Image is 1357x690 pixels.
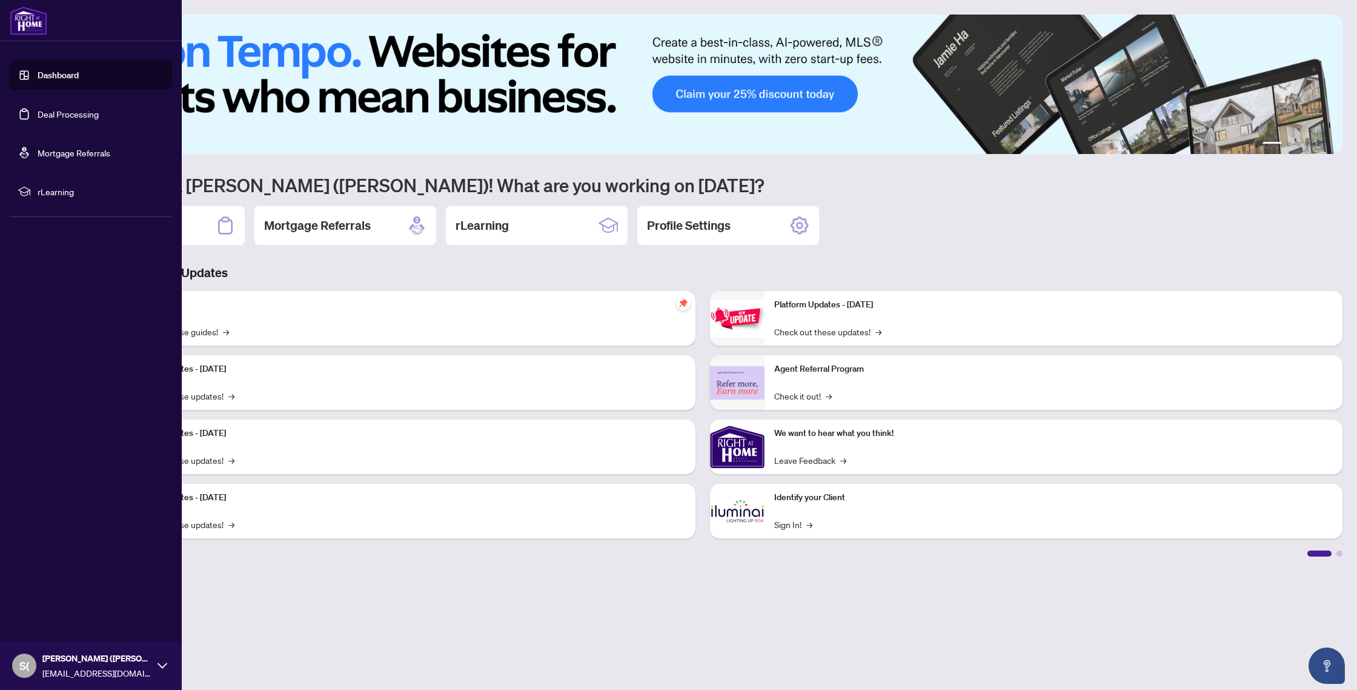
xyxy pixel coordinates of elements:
[676,296,691,310] span: pushpin
[223,325,229,338] span: →
[774,454,846,467] a: Leave Feedback→
[19,657,30,674] span: S(
[38,70,79,81] a: Dashboard
[1306,142,1311,147] button: 4
[42,652,151,665] span: [PERSON_NAME] ([PERSON_NAME]) [PERSON_NAME]
[38,109,99,119] a: Deal Processing
[710,420,765,474] img: We want to hear what you think!
[1316,142,1321,147] button: 5
[1309,648,1345,684] button: Open asap
[647,217,731,234] h2: Profile Settings
[1262,142,1282,147] button: 1
[710,366,765,400] img: Agent Referral Program
[228,454,234,467] span: →
[127,363,686,376] p: Platform Updates - [DATE]
[38,185,164,198] span: rLearning
[1296,142,1301,147] button: 3
[42,666,151,680] span: [EMAIL_ADDRESS][DOMAIN_NAME]
[228,518,234,531] span: →
[264,217,371,234] h2: Mortgage Referrals
[63,264,1342,281] h3: Brokerage & Industry Updates
[806,518,812,531] span: →
[710,300,765,338] img: Platform Updates - June 23, 2025
[127,298,686,312] p: Self-Help
[63,15,1342,154] img: Slide 0
[10,6,47,35] img: logo
[774,325,881,338] a: Check out these updates!→
[63,173,1342,196] h1: Welcome back [PERSON_NAME] ([PERSON_NAME])! What are you working on [DATE]?
[774,491,1333,504] p: Identify your Client
[38,147,110,158] a: Mortgage Referrals
[774,298,1333,312] p: Platform Updates - [DATE]
[1325,142,1330,147] button: 6
[774,389,832,403] a: Check it out!→
[228,389,234,403] span: →
[774,518,812,531] a: Sign In!→
[875,325,881,338] span: →
[826,389,832,403] span: →
[1287,142,1292,147] button: 2
[127,427,686,440] p: Platform Updates - [DATE]
[710,484,765,538] img: Identify your Client
[456,217,509,234] h2: rLearning
[840,454,846,467] span: →
[774,427,1333,440] p: We want to hear what you think!
[774,363,1333,376] p: Agent Referral Program
[127,491,686,504] p: Platform Updates - [DATE]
